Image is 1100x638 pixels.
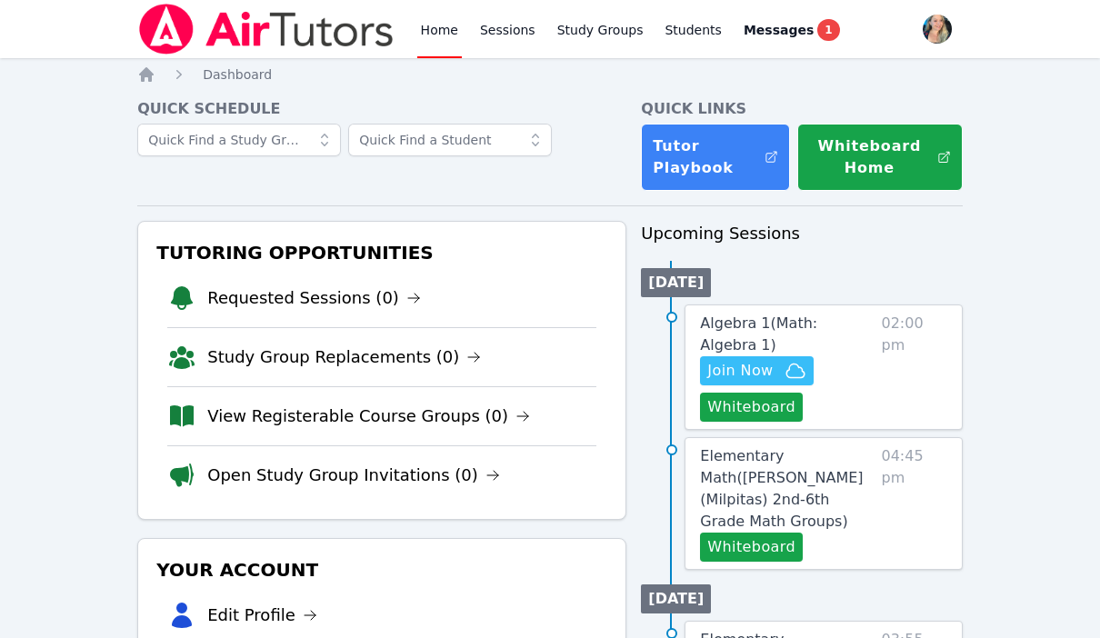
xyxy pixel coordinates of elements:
h3: Upcoming Sessions [641,221,962,246]
h3: Your Account [153,553,611,586]
nav: Breadcrumb [137,65,963,84]
input: Quick Find a Study Group [137,124,341,156]
a: View Registerable Course Groups (0) [207,404,530,429]
input: Quick Find a Student [348,124,552,156]
img: Air Tutors [137,4,395,55]
h4: Quick Links [641,98,962,120]
a: Algebra 1(Math: Algebra 1) [700,313,874,356]
li: [DATE] [641,584,711,613]
h3: Tutoring Opportunities [153,236,611,269]
span: Elementary Math ( [PERSON_NAME] (Milpitas) 2nd-6th Grade Math Groups ) [700,447,863,530]
a: Study Group Replacements (0) [207,344,481,370]
li: [DATE] [641,268,711,297]
button: Whiteboard Home [797,124,963,191]
button: Whiteboard [700,393,803,422]
a: Open Study Group Invitations (0) [207,463,500,488]
a: Requested Sessions (0) [207,285,421,311]
span: Dashboard [203,67,272,82]
a: Elementary Math([PERSON_NAME] (Milpitas) 2nd-6th Grade Math Groups) [700,445,874,533]
a: Dashboard [203,65,272,84]
span: 04:45 pm [881,445,946,562]
span: 02:00 pm [881,313,946,422]
a: Edit Profile [207,603,317,628]
button: Whiteboard [700,533,803,562]
h4: Quick Schedule [137,98,626,120]
a: Tutor Playbook [641,124,790,191]
button: Join Now [700,356,813,385]
span: Messages [744,21,814,39]
span: Join Now [707,360,773,382]
span: 1 [817,19,839,41]
span: Algebra 1 ( Math: Algebra 1 ) [700,314,817,354]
